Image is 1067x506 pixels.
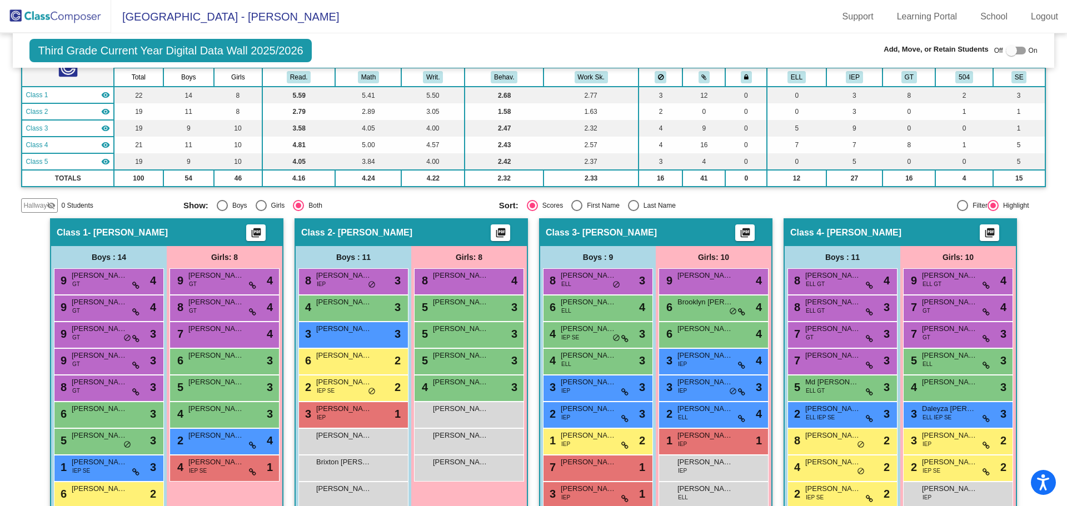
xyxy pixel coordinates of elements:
[183,200,491,211] mat-radio-group: Select an option
[72,280,80,288] span: GT
[561,297,616,308] span: [PERSON_NAME]
[993,170,1045,187] td: 15
[72,297,127,308] span: [PERSON_NAME] [PERSON_NAME]
[174,274,183,287] span: 9
[756,325,762,342] span: 4
[114,103,163,120] td: 19
[677,270,733,281] span: [PERSON_NAME]
[214,120,262,137] td: 10
[544,87,639,103] td: 2.77
[316,297,372,308] span: [PERSON_NAME]
[821,227,901,238] span: - [PERSON_NAME]
[806,280,825,288] span: ELL GT
[188,350,244,361] span: [PERSON_NAME]
[465,103,544,120] td: 1.58
[767,103,826,120] td: 0
[214,153,262,170] td: 10
[101,91,110,99] mat-icon: visibility
[150,299,156,315] span: 4
[188,323,244,334] span: [PERSON_NAME]
[756,352,762,369] span: 4
[729,307,737,316] span: do_not_disturb_alt
[882,87,935,103] td: 8
[612,280,620,289] span: do_not_disturb_alt
[805,270,861,281] span: [PERSON_NAME]
[163,68,215,87] th: Boys
[806,307,825,315] span: ELL GT
[922,323,978,334] span: [PERSON_NAME]
[114,137,163,153] td: 21
[806,333,814,342] span: GT
[304,201,322,211] div: Both
[955,71,973,83] button: 504
[188,297,244,308] span: [PERSON_NAME]
[547,274,556,287] span: 8
[639,120,683,137] td: 4
[561,333,579,342] span: IEP SE
[433,350,488,361] span: [PERSON_NAME]
[725,153,767,170] td: 0
[547,354,556,367] span: 4
[262,120,336,137] td: 3.58
[582,201,620,211] div: First Name
[174,328,183,340] span: 7
[183,201,208,211] span: Show:
[561,270,616,281] span: [PERSON_NAME] Kentatchime
[214,103,262,120] td: 8
[267,272,273,289] span: 4
[575,71,608,83] button: Work Sk.
[1022,8,1067,26] a: Logout
[826,170,883,187] td: 27
[805,350,861,361] span: [PERSON_NAME]
[465,153,544,170] td: 2.42
[735,224,755,241] button: Print Students Details
[262,153,336,170] td: 4.05
[656,246,771,268] div: Girls: 10
[51,246,167,268] div: Boys : 14
[114,68,163,87] th: Total
[544,103,639,120] td: 1.63
[612,334,620,343] span: do_not_disturb_alt
[884,325,890,342] span: 3
[882,153,935,170] td: 0
[639,103,683,120] td: 2
[935,170,993,187] td: 4
[401,137,465,153] td: 4.57
[935,120,993,137] td: 0
[302,274,311,287] span: 8
[499,201,518,211] span: Sort:
[790,227,821,238] span: Class 4
[189,280,197,288] span: GT
[922,297,978,308] span: [PERSON_NAME]
[335,120,401,137] td: 4.05
[465,170,544,187] td: 2.32
[88,227,168,238] span: - [PERSON_NAME]
[908,328,917,340] span: 7
[725,87,767,103] td: 0
[150,352,156,369] span: 3
[908,301,917,313] span: 7
[188,270,244,281] span: [PERSON_NAME]
[494,227,507,243] mat-icon: picture_as_pdf
[767,87,826,103] td: 0
[267,299,273,315] span: 4
[993,153,1045,170] td: 5
[163,103,215,120] td: 11
[540,246,656,268] div: Boys : 9
[561,360,571,368] span: ELL
[214,68,262,87] th: Girls
[767,137,826,153] td: 7
[123,334,131,343] span: do_not_disturb_alt
[262,103,336,120] td: 2.79
[980,224,999,241] button: Print Students Details
[787,71,806,83] button: ELL
[544,120,639,137] td: 2.32
[316,323,372,334] span: [PERSON_NAME]
[163,153,215,170] td: 9
[465,120,544,137] td: 2.47
[639,137,683,153] td: 4
[26,107,48,117] span: Class 2
[639,352,645,369] span: 3
[511,325,517,342] span: 3
[174,354,183,367] span: 6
